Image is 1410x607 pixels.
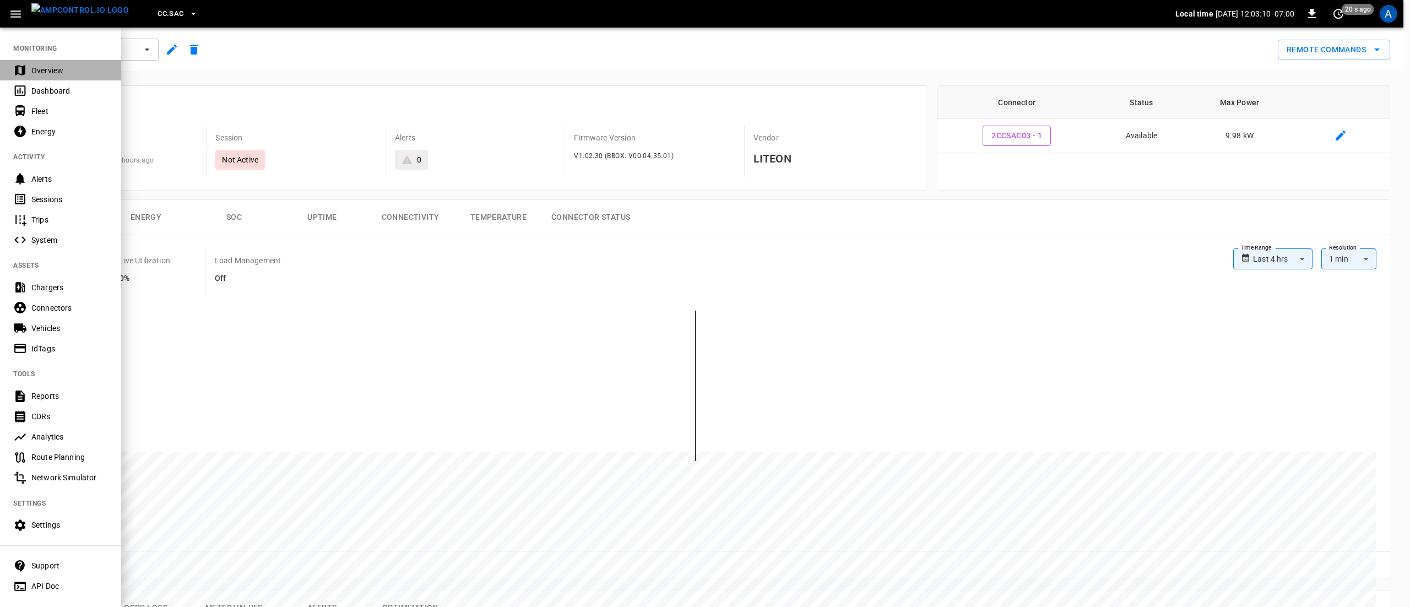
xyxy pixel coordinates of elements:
[31,282,108,293] div: Chargers
[31,472,108,483] div: Network Simulator
[1216,8,1294,19] p: [DATE] 12:03:10 -07:00
[31,411,108,422] div: CDRs
[31,581,108,592] div: API Doc
[31,174,108,185] div: Alerts
[31,452,108,463] div: Route Planning
[31,126,108,137] div: Energy
[31,65,108,76] div: Overview
[31,560,108,571] div: Support
[1342,4,1374,15] span: 20 s ago
[31,431,108,442] div: Analytics
[31,3,129,17] img: ampcontrol.io logo
[1175,8,1213,19] p: Local time
[31,194,108,205] div: Sessions
[31,85,108,96] div: Dashboard
[31,106,108,117] div: Fleet
[31,391,108,402] div: Reports
[31,343,108,354] div: IdTags
[1380,5,1397,23] div: profile-icon
[31,519,108,530] div: Settings
[31,302,108,313] div: Connectors
[31,323,108,334] div: Vehicles
[158,8,183,20] span: CC.SAC
[31,235,108,246] div: System
[1330,5,1347,23] button: set refresh interval
[31,214,108,225] div: Trips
